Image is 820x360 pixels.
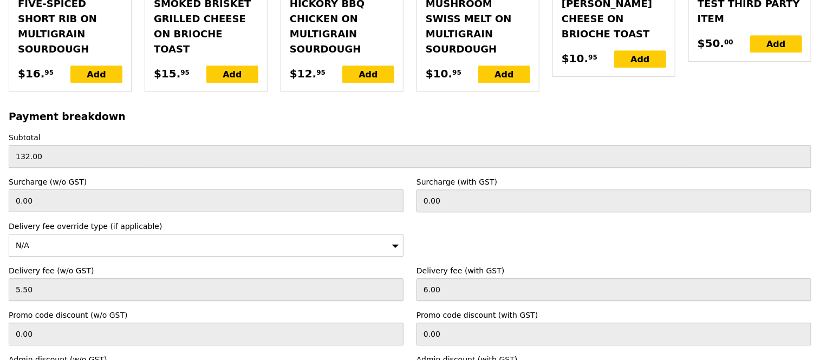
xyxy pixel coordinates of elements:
label: Promo code discount (w/o GST) [9,310,404,320]
label: Surcharge (with GST) [416,176,811,187]
label: Surcharge (w/o GST) [9,176,404,187]
h3: Payment breakdown [9,111,811,122]
div: Add [478,66,530,83]
div: Add [206,66,258,83]
div: Add [614,50,666,68]
label: Delivery fee override type (if applicable) [9,221,404,232]
span: 95 [588,53,597,62]
label: Delivery fee (w/o GST) [9,265,404,276]
span: 95 [180,68,190,77]
span: $10. [562,50,588,67]
span: 00 [724,38,733,47]
span: 95 [44,68,54,77]
div: Add [750,35,802,53]
span: $16. [18,66,44,82]
label: Delivery fee (with GST) [416,265,811,276]
label: Subtotal [9,132,811,143]
span: $50. [698,35,724,51]
span: $10. [426,66,452,82]
label: Promo code discount (with GST) [416,310,811,320]
span: 95 [316,68,326,77]
div: Add [70,66,122,83]
span: $15. [154,66,180,82]
div: Add [342,66,394,83]
span: $12. [290,66,316,82]
span: 95 [452,68,461,77]
span: N/A [16,241,29,250]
